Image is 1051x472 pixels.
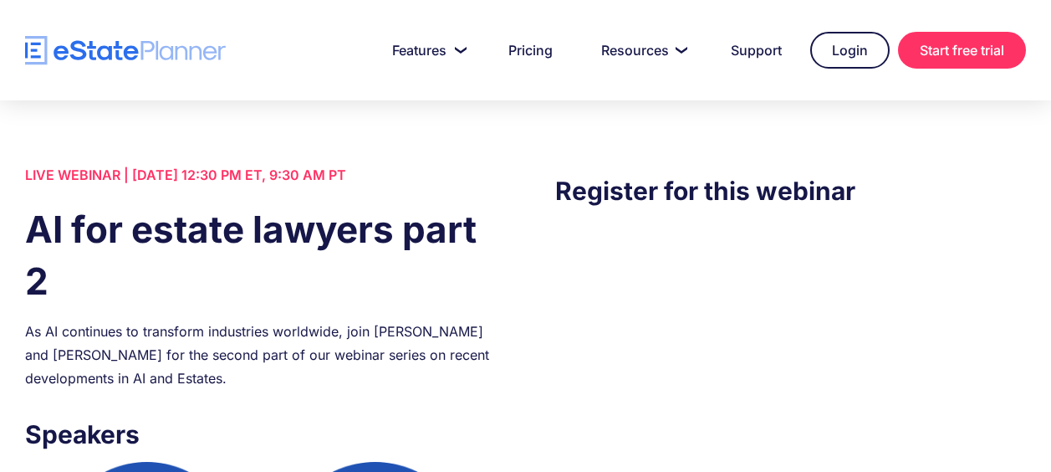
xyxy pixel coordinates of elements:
[25,163,496,187] div: LIVE WEBINAR | [DATE] 12:30 PM ET, 9:30 AM PT
[25,203,496,307] h1: AI for estate lawyers part 2
[25,320,496,390] div: As AI continues to transform industries worldwide, join [PERSON_NAME] and [PERSON_NAME] for the s...
[898,32,1026,69] a: Start free trial
[488,33,573,67] a: Pricing
[555,172,1026,210] h3: Register for this webinar
[711,33,802,67] a: Support
[372,33,480,67] a: Features
[25,36,226,65] a: home
[25,415,496,454] h3: Speakers
[581,33,702,67] a: Resources
[810,32,890,69] a: Login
